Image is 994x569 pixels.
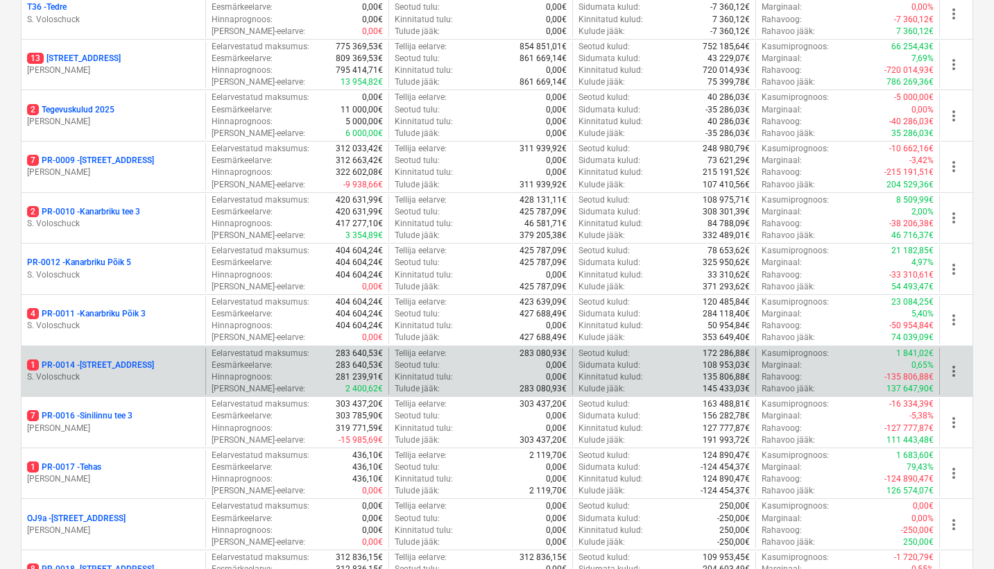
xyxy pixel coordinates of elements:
[27,410,200,434] div: 7PR-0016 -Sinilinnu tee 3[PERSON_NAME]
[345,383,383,395] p: 2 400,62€
[762,218,802,230] p: Rahavoog :
[395,230,440,241] p: Tulude jääk :
[703,257,750,269] p: 325 950,62€
[395,14,453,26] p: Kinnitatud tulu :
[212,245,309,257] p: Eelarvestatud maksumus :
[579,332,625,343] p: Kulude jääk :
[911,359,934,371] p: 0,65%
[27,116,200,128] p: [PERSON_NAME]
[395,116,453,128] p: Kinnitatud tulu :
[212,179,305,191] p: [PERSON_NAME]-eelarve :
[395,320,453,332] p: Kinnitatud tulu :
[891,296,934,308] p: 23 084,25€
[579,257,640,269] p: Sidumata kulud :
[911,308,934,320] p: 5,40%
[336,359,383,371] p: 283 640,53€
[945,210,962,226] span: more_vert
[579,128,625,139] p: Kulude jääk :
[27,167,200,178] p: [PERSON_NAME]
[27,308,146,320] p: PR-0011 - Kanarbriku Põik 3
[762,1,802,13] p: Marginaal :
[762,332,815,343] p: Rahavoo jääk :
[336,320,383,332] p: 404 604,24€
[336,257,383,269] p: 404 604,24€
[579,383,625,395] p: Kulude jääk :
[546,14,567,26] p: 0,00€
[520,308,567,320] p: 427 688,49€
[345,230,383,241] p: 3 354,89€
[909,155,934,167] p: -3,42%
[395,26,440,37] p: Tulude jääk :
[896,194,934,206] p: 8 509,99€
[579,41,630,53] p: Seotud kulud :
[520,296,567,308] p: 423 639,09€
[911,53,934,65] p: 7,69%
[579,245,630,257] p: Seotud kulud :
[762,155,802,167] p: Marginaal :
[362,1,383,13] p: 0,00€
[212,320,273,332] p: Hinnaprognoos :
[27,206,200,230] div: 2PR-0010 -Kanarbriku tee 3S. Voloschuck
[520,53,567,65] p: 861 669,14€
[27,53,121,65] p: [STREET_ADDRESS]
[703,179,750,191] p: 107 410,56€
[336,371,383,383] p: 281 239,91€
[762,359,802,371] p: Marginaal :
[212,76,305,88] p: [PERSON_NAME]-eelarve :
[710,1,750,13] p: -7 360,12€
[579,143,630,155] p: Seotud kulud :
[212,53,273,65] p: Eesmärkeelarve :
[27,461,200,485] div: 1PR-0017 -Tehas[PERSON_NAME]
[212,308,273,320] p: Eesmärkeelarve :
[762,383,815,395] p: Rahavoo jääk :
[708,92,750,103] p: 40 286,03€
[703,167,750,178] p: 215 191,52€
[579,65,643,76] p: Kinnitatud kulud :
[362,332,383,343] p: 0,00€
[395,281,440,293] p: Tulude jääk :
[579,155,640,167] p: Sidumata kulud :
[520,245,567,257] p: 425 787,09€
[27,308,39,319] span: 4
[546,26,567,37] p: 0,00€
[886,179,934,191] p: 204 529,36€
[703,383,750,395] p: 145 433,03€
[336,143,383,155] p: 312 033,42€
[546,167,567,178] p: 0,00€
[395,143,447,155] p: Tellija eelarve :
[395,218,453,230] p: Kinnitatud tulu :
[762,257,802,269] p: Marginaal :
[27,423,200,434] p: [PERSON_NAME]
[762,308,802,320] p: Marginaal :
[579,1,640,13] p: Sidumata kulud :
[27,269,200,281] p: S. Voloschuck
[708,245,750,257] p: 78 653,62€
[27,155,39,166] span: 7
[762,269,802,281] p: Rahavoog :
[395,206,440,218] p: Seotud tulu :
[212,230,305,241] p: [PERSON_NAME]-eelarve :
[27,359,154,371] p: PR-0014 - [STREET_ADDRESS]
[27,53,44,64] span: 13
[27,206,140,218] p: PR-0010 - Kanarbriku tee 3
[911,257,934,269] p: 4,97%
[762,194,829,206] p: Kasumiprognoos :
[395,76,440,88] p: Tulude jääk :
[762,26,815,37] p: Rahavoo jääk :
[579,230,625,241] p: Kulude jääk :
[395,383,440,395] p: Tulude jääk :
[520,179,567,191] p: 311 939,92€
[762,116,802,128] p: Rahavoog :
[762,104,802,116] p: Marginaal :
[708,53,750,65] p: 43 229,07€
[579,92,630,103] p: Seotud kulud :
[891,332,934,343] p: 74 039,09€
[579,359,640,371] p: Sidumata kulud :
[703,348,750,359] p: 172 286,88€
[579,269,643,281] p: Kinnitatud kulud :
[945,108,962,124] span: more_vert
[896,26,934,37] p: 7 360,12€
[945,312,962,328] span: more_vert
[712,14,750,26] p: 7 360,12€
[212,65,273,76] p: Hinnaprognoos :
